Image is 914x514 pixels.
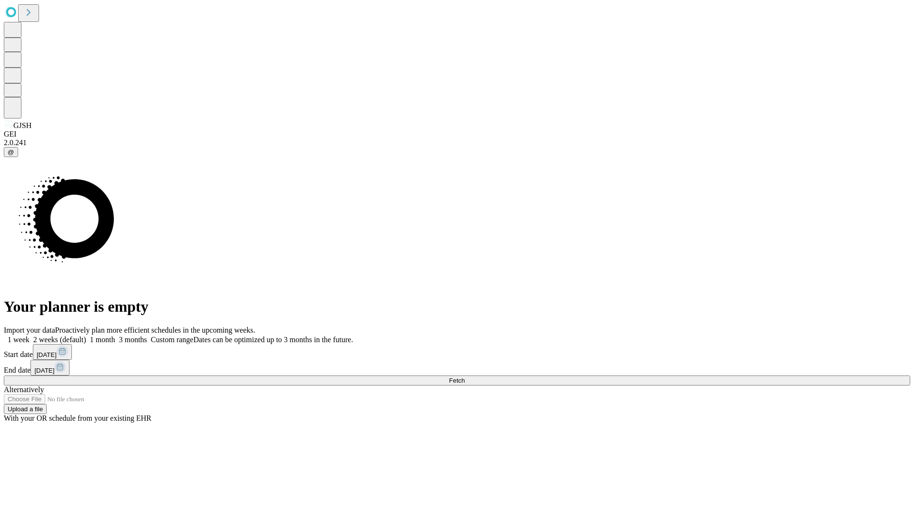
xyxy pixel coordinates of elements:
span: [DATE] [37,351,57,358]
span: Fetch [449,377,465,384]
span: 2 weeks (default) [33,336,86,344]
button: @ [4,147,18,157]
span: [DATE] [34,367,54,374]
span: With your OR schedule from your existing EHR [4,414,151,422]
button: Upload a file [4,404,47,414]
span: 1 month [90,336,115,344]
h1: Your planner is empty [4,298,910,316]
span: 1 week [8,336,30,344]
div: GEI [4,130,910,138]
div: Start date [4,344,910,360]
span: 3 months [119,336,147,344]
span: Proactively plan more efficient schedules in the upcoming weeks. [55,326,255,334]
button: [DATE] [30,360,70,376]
span: Import your data [4,326,55,334]
span: Custom range [151,336,193,344]
span: Dates can be optimized up to 3 months in the future. [193,336,353,344]
span: GJSH [13,121,31,129]
button: Fetch [4,376,910,385]
span: Alternatively [4,385,44,394]
span: @ [8,148,14,156]
div: End date [4,360,910,376]
div: 2.0.241 [4,138,910,147]
button: [DATE] [33,344,72,360]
